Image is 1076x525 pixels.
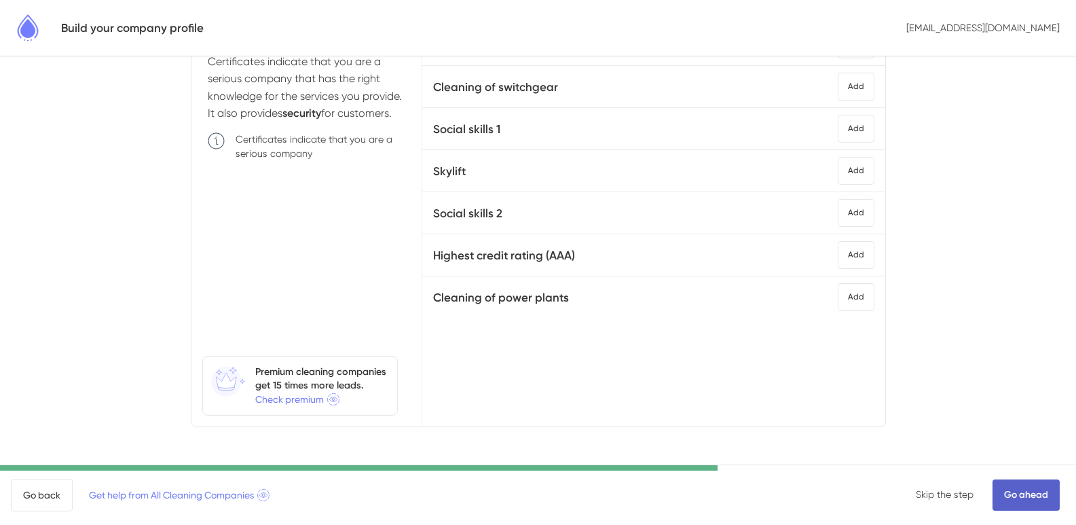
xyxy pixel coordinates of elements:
[11,479,73,511] a: Go back
[906,22,1060,33] font: [EMAIL_ADDRESS][DOMAIN_NAME]
[848,292,864,302] font: Add
[255,394,324,405] font: Check premium
[848,166,864,175] font: Add
[433,249,575,262] font: Highest credit rating (AAA)
[433,80,558,94] font: Cleaning of switchgear
[433,206,502,220] font: Social skills 2
[848,250,864,259] font: Add
[848,124,864,133] font: Add
[208,55,402,120] font: Certificates indicate that you are a serious company that has the right knowledge for the service...
[848,208,864,217] font: Add
[89,490,254,501] font: Get help from All Cleaning Companies
[11,11,45,45] img: All Cleaning Companies
[321,107,392,120] font: for customers.
[23,490,60,501] font: Go back
[992,479,1060,511] a: Go ahead
[282,107,321,120] font: security
[433,122,500,136] font: Social skills 1
[61,21,204,35] font: Build your company profile
[848,82,864,91] font: Add
[433,291,569,304] font: Cleaning of power plants
[236,134,392,158] font: Certificates indicate that you are a serious company
[255,392,339,407] span: Check premium
[255,365,386,391] font: Premium cleaning companies get 15 times more leads.
[916,489,973,500] a: Skip the step
[433,164,466,178] font: Skylift
[89,488,270,503] span: Get help from All Cleaning Companies
[1004,489,1048,501] font: Go ahead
